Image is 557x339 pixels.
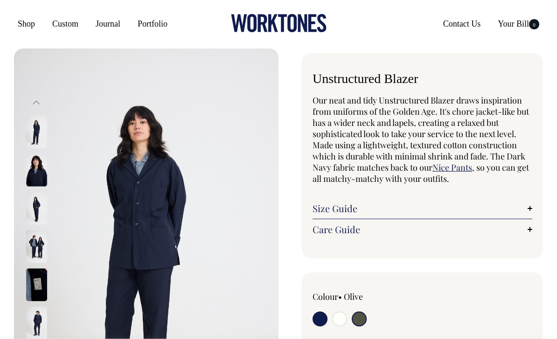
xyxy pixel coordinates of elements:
[14,15,39,32] a: Shop
[29,92,43,113] button: Previous
[26,154,47,187] img: dark-navy
[338,291,342,302] span: •
[313,95,529,173] span: Our neat and tidy Unstructured Blazer draws inspiration from uniforms of the Golden Age. It's cho...
[313,291,400,302] div: Colour
[313,203,532,214] a: Size Guide
[26,269,47,301] img: dark-navy
[313,162,529,184] span: , so you can get all matchy-matchy with your outfits.
[313,72,532,86] h1: Unstructured Blazer
[26,230,47,263] img: dark-navy
[92,15,124,32] a: Journal
[529,19,539,29] span: 0
[134,15,171,32] a: Portfolio
[26,116,47,148] img: dark-navy
[344,291,363,302] label: Olive
[49,15,82,32] a: Custom
[494,15,543,32] a: Your Bill0
[432,162,472,173] a: Nice Pants
[439,15,485,32] a: Contact Us
[26,192,47,225] img: dark-navy
[313,224,532,235] a: Care Guide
